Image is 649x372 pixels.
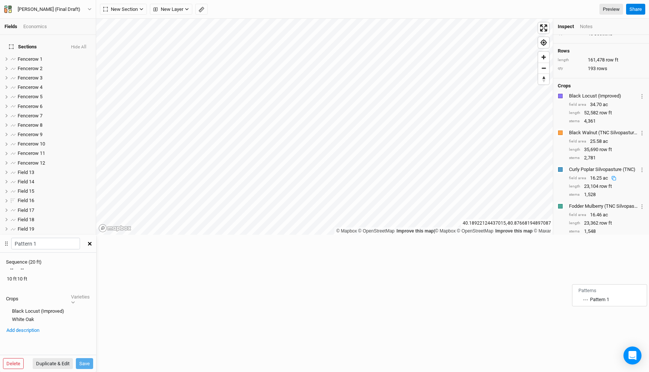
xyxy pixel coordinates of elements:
[18,75,91,81] div: Fencerow 3
[569,101,644,108] div: 34.70
[336,227,551,235] div: |
[538,52,549,63] button: Zoom in
[558,65,644,72] div: 193
[17,276,27,282] div: 10 ft
[4,5,92,13] button: [PERSON_NAME] (Final Draft)
[18,66,91,72] div: Fencerow 2
[569,192,580,198] div: stems
[569,139,586,144] div: field area
[599,4,623,15] a: Preview
[18,113,42,118] span: Fencerow 7
[98,224,131,232] a: Mapbox logo
[435,228,456,234] a: Mapbox
[569,102,586,108] div: field area
[18,84,42,90] span: Fencerow 4
[603,138,608,145] span: ac
[336,228,357,234] a: Mapbox
[640,91,644,100] button: Crop Usage
[597,65,607,72] span: rows
[569,109,644,116] div: 52,582
[580,23,593,30] div: Notes
[538,73,549,84] button: Reset bearing to north
[457,228,494,234] a: OpenStreetMap
[538,22,549,33] button: Enter fullscreen
[18,150,91,156] div: Fencerow 11
[18,188,91,194] div: Field 15
[18,84,91,90] div: Fencerow 4
[6,316,90,323] div: White Oak
[18,160,45,166] span: Fencerow 12
[626,4,645,15] button: Share
[18,103,91,109] div: Fencerow 6
[538,37,549,48] button: Find my location
[18,132,91,138] div: Fencerow 9
[599,183,612,190] span: row ft
[569,138,644,145] div: 25.58
[18,217,91,223] div: Field 18
[558,23,574,30] div: Inspect
[18,6,80,13] div: [PERSON_NAME] (Final Draft)
[558,48,644,54] h4: Rows
[569,93,638,99] div: Black Locust (Improved)
[11,238,80,249] input: Pattern name
[461,219,553,227] div: 40.18922124437015 , -80.87668194897087
[569,203,638,210] div: Fodder Mulberry (TNC Silvopasture)
[558,66,584,71] div: qty
[599,220,612,226] span: row ft
[9,265,14,272] div: ↔
[590,175,620,181] div: 16.25
[608,175,620,181] button: Copy
[358,228,395,234] a: OpenStreetMap
[640,128,644,137] button: Crop Usage
[495,228,533,234] a: Improve this map
[18,207,34,213] span: Field 17
[18,56,42,62] span: Fencerow 1
[569,228,644,235] div: 1,548
[18,141,91,147] div: Fencerow 10
[18,169,91,175] div: Field 13
[96,19,553,372] canvas: Map
[33,358,73,369] button: Duplicate & Edit
[397,228,434,234] a: Improve this map
[599,109,612,116] span: row ft
[18,169,34,175] span: Field 13
[7,276,17,282] div: 10 ft
[18,94,91,100] div: Fencerow 5
[71,293,90,305] button: Varieties
[603,175,608,181] span: ac
[6,308,90,315] div: Black Locust (Improved)
[18,132,42,137] span: Fencerow 9
[20,265,25,272] div: ↔
[569,220,644,226] div: 23,362
[599,146,612,153] span: row ft
[640,202,644,210] button: Crop Usage
[538,63,549,73] button: Zoom out
[150,4,192,15] button: New Layer
[18,56,91,62] div: Fencerow 1
[18,75,42,81] span: Fencerow 3
[569,175,586,181] div: field area
[569,154,644,161] div: 2,781
[569,211,644,218] div: 16.46
[18,113,91,119] div: Fencerow 7
[9,44,37,50] span: Sections
[640,165,644,174] button: Crop Usage
[569,155,580,161] div: stems
[18,122,91,128] div: Fencerow 8
[569,146,644,153] div: 35,690
[603,211,608,218] span: ac
[103,6,138,13] span: New Section
[18,6,80,13] div: Coffelt (Final Draft)
[18,141,45,147] span: Fencerow 10
[18,179,91,185] div: Field 14
[18,226,91,232] div: Field 19
[76,358,93,369] button: Save
[18,207,91,213] div: Field 17
[6,293,90,305] div: Crops
[569,118,644,124] div: 4,361
[18,103,42,109] span: Fencerow 6
[569,118,580,124] div: stems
